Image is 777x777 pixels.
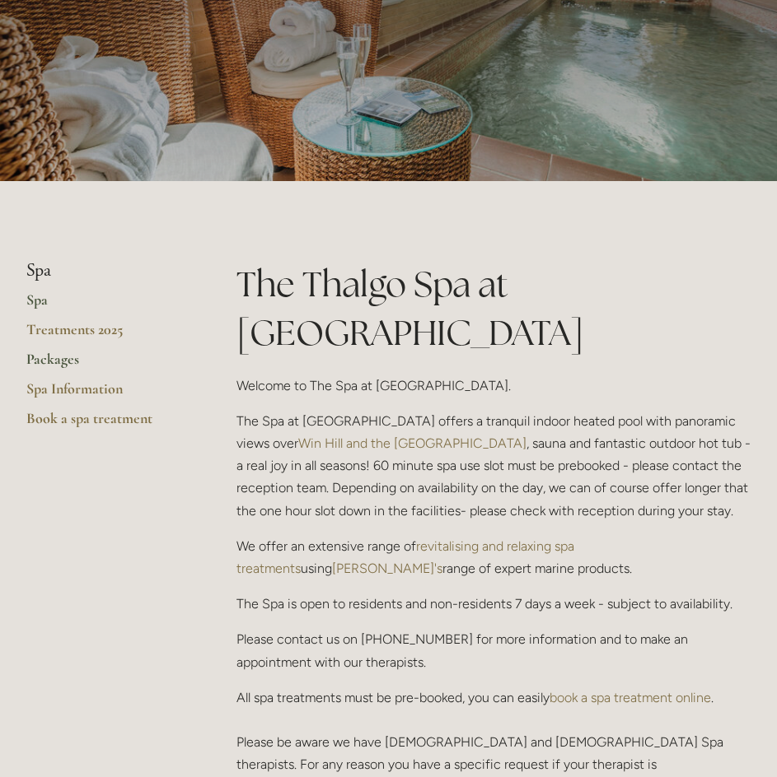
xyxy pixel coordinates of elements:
[236,410,751,522] p: The Spa at [GEOGRAPHIC_DATA] offers a tranquil indoor heated pool with panoramic views over , sau...
[26,350,184,379] a: Packages
[236,535,751,579] p: We offer an extensive range of using range of expert marine products.
[550,690,711,705] a: book a spa treatment online
[236,375,751,397] p: Welcome to The Spa at [GEOGRAPHIC_DATA].
[26,409,184,439] a: Book a spa treatment
[236,593,751,615] p: The Spa is open to residents and non-residents 7 days a week - subject to availability.
[26,379,184,409] a: Spa Information
[26,320,184,350] a: Treatments 2025
[298,435,527,451] a: Win Hill and the [GEOGRAPHIC_DATA]
[26,260,184,281] li: Spa
[332,561,442,576] a: [PERSON_NAME]'s
[26,291,184,320] a: Spa
[236,628,751,672] p: Please contact us on [PHONE_NUMBER] for more information and to make an appointment with our ther...
[236,260,751,357] h1: The Thalgo Spa at [GEOGRAPHIC_DATA]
